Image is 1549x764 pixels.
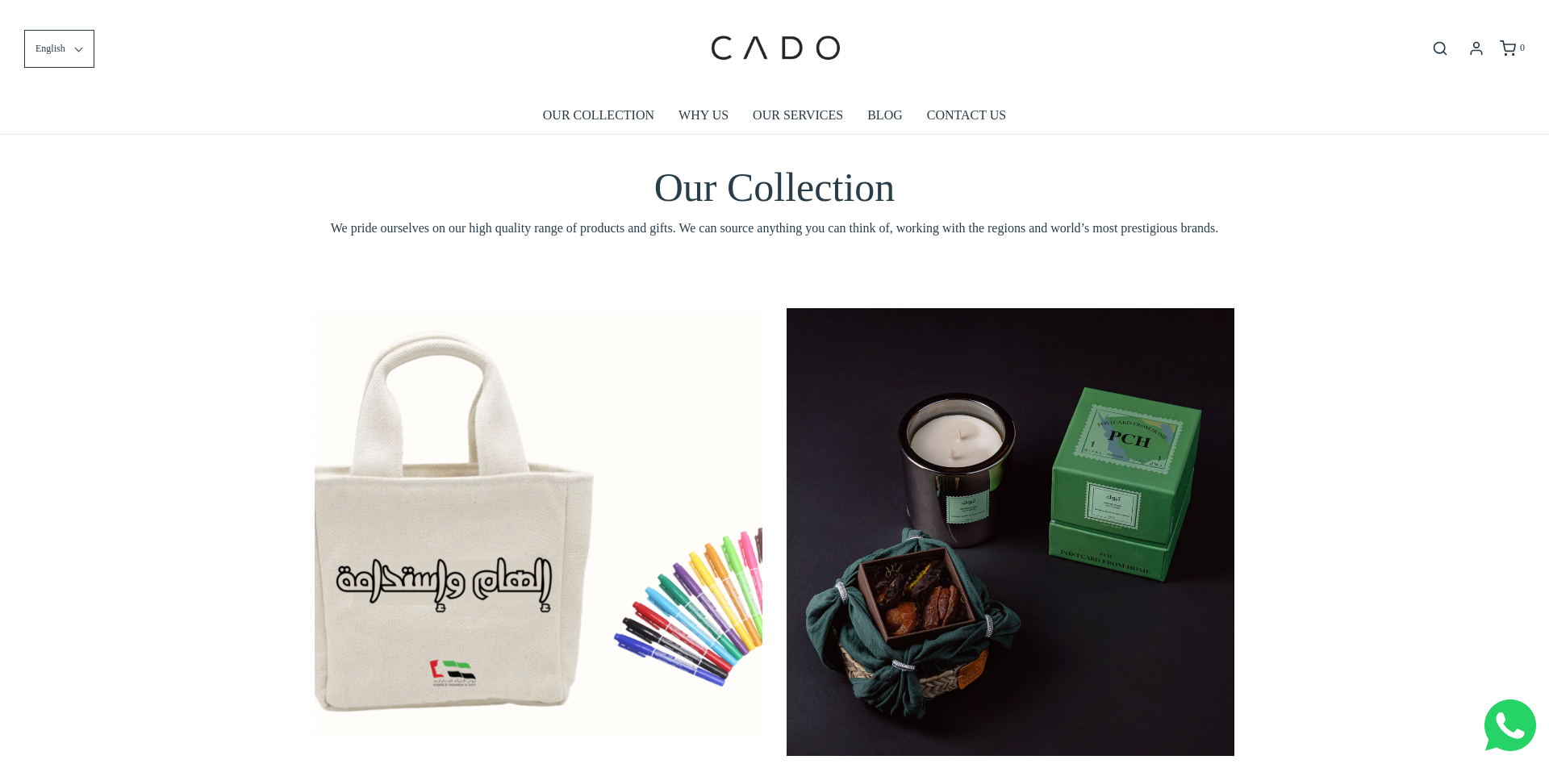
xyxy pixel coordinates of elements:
img: Whatsapp [1484,699,1536,751]
span: 0 [1520,42,1525,53]
a: OUR COLLECTION [543,97,654,134]
a: BLOG [867,97,903,134]
img: cadogifting [706,12,843,85]
span: We pride ourselves on our high quality range of products and gifts. We can source anything you ca... [315,218,1234,239]
a: 0 [1498,40,1525,56]
img: screenshot-20220711-at-064307-1657774959634.png [315,308,762,756]
span: English [35,41,65,56]
button: Open search bar [1426,40,1455,57]
span: Company name [460,68,540,81]
span: Number of gifts [460,134,537,147]
a: CONTACT US [927,97,1006,134]
img: cado_gifting--_fja6726-1-1-1657775317757.jpg [787,308,1234,756]
a: WHY US [678,97,729,134]
a: OUR SERVICES [753,97,843,134]
span: Our Collection [654,165,896,210]
span: Last name [460,2,512,15]
button: English [24,30,94,68]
